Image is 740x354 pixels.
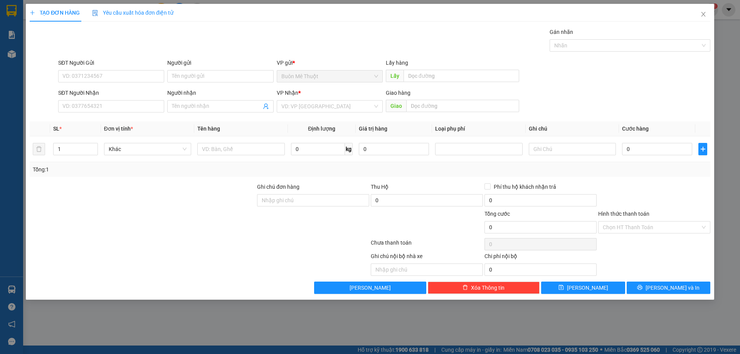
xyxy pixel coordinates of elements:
[92,10,173,16] span: Yêu cầu xuất hóa đơn điện tử
[371,184,388,190] span: Thu Hộ
[359,126,387,132] span: Giá trị hàng
[167,59,273,67] div: Người gửi
[386,60,408,66] span: Lấy hàng
[257,184,299,190] label: Ghi chú đơn hàng
[308,126,335,132] span: Định lượng
[484,211,510,217] span: Tổng cước
[432,121,525,136] th: Loại phụ phí
[526,121,619,136] th: Ghi chú
[359,143,429,155] input: 0
[627,282,710,294] button: printer[PERSON_NAME] và In
[371,263,483,276] input: Nhập ghi chú
[197,126,220,132] span: Tên hàng
[92,10,98,16] img: icon
[700,11,706,17] span: close
[281,70,378,82] span: Buôn Mê Thuột
[471,284,505,292] span: Xóa Thông tin
[167,89,273,97] div: Người nhận
[350,284,391,292] span: [PERSON_NAME]
[33,143,45,155] button: delete
[622,126,649,132] span: Cước hàng
[646,284,700,292] span: [PERSON_NAME] và In
[58,59,164,67] div: SĐT Người Gửi
[386,90,410,96] span: Giao hàng
[197,143,284,155] input: VD: Bàn, Ghế
[567,284,608,292] span: [PERSON_NAME]
[371,252,483,263] div: Ghi chú nội bộ nhà xe
[491,183,559,191] span: Phí thu hộ khách nhận trả
[314,282,426,294] button: [PERSON_NAME]
[109,143,187,155] span: Khác
[428,282,540,294] button: deleteXóa Thông tin
[529,143,616,155] input: Ghi Chú
[30,10,80,16] span: TẠO ĐƠN HÀNG
[693,4,714,25] button: Close
[484,252,597,263] div: Chi phí nội bộ
[699,146,706,152] span: plus
[550,29,573,35] label: Gán nhãn
[263,103,269,109] span: user-add
[277,90,298,96] span: VP Nhận
[541,282,625,294] button: save[PERSON_NAME]
[386,70,404,82] span: Lấy
[58,89,164,97] div: SĐT Người Nhận
[104,126,133,132] span: Đơn vị tính
[598,211,649,217] label: Hình thức thanh toán
[698,143,707,155] button: plus
[406,100,519,112] input: Dọc đường
[30,10,35,15] span: plus
[345,143,353,155] span: kg
[404,70,519,82] input: Dọc đường
[257,194,369,206] input: Ghi chú đơn hàng
[558,285,564,291] span: save
[370,238,484,252] div: Chưa thanh toán
[53,126,59,132] span: SL
[33,165,286,174] div: Tổng: 1
[462,285,468,291] span: delete
[386,100,406,112] span: Giao
[637,285,642,291] span: printer
[277,59,383,67] div: VP gửi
